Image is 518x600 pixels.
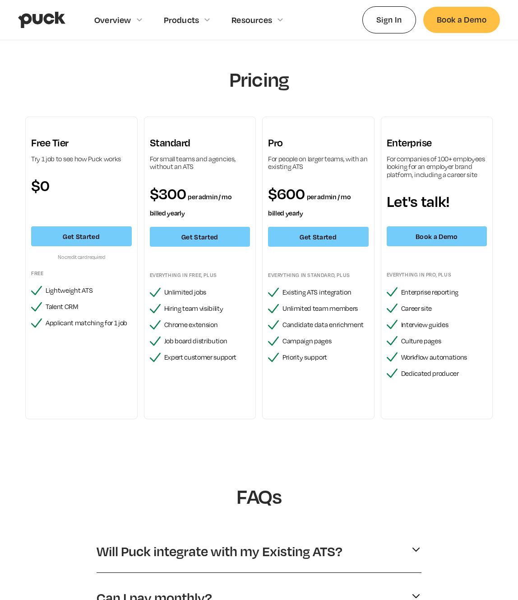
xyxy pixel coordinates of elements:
a: Book a Demo [387,226,487,246]
div: $0 [31,177,132,193]
div: Try 1 job to see how Puck works [31,155,132,163]
div: Job board distribution [164,337,250,345]
div: No credit card required [31,253,132,261]
h3: Standard [150,136,250,150]
div: Unlimited jobs [164,288,250,296]
div: Chrome extension [164,321,250,329]
div: Candidate data enrichment [282,321,369,329]
div: Culture pages [401,337,487,345]
div: For companies of 100+ employees looking for an employer brand platform, including a career site [387,155,487,179]
a: Get Started [268,227,369,247]
div: $300 [150,185,250,218]
div: Overview [94,15,131,25]
span: per admin / mo billed yearly [150,192,232,217]
div: Career site [401,305,487,313]
div: $600 [268,185,369,218]
a: Get Started [150,227,250,247]
div: Existing ATS integration [282,288,369,296]
div: Everything in pro, plus [387,271,487,278]
div: Dedicated producer [401,370,487,378]
div: Expert customer support [164,353,250,361]
div: Applicant matching for 1 job [46,319,132,327]
div: Workflow automations [401,353,487,361]
div: For people on larger teams, with an existing ATS [268,155,369,171]
div: Campaign pages [282,337,369,345]
span: per admin / mo billed yearly [268,192,351,217]
a: Book a Demo [423,7,500,33]
div: Free [31,270,132,277]
h1: FAQs [112,484,406,508]
h1: Pricing [112,67,406,91]
div: Hiring team visibility [164,305,250,313]
div: Lightweight ATS [46,286,132,295]
div: Unlimited team members [282,305,369,313]
a: Get Started [31,226,132,246]
div: Enterprise reporting [401,288,487,296]
div: Talent CRM [46,303,132,311]
div: Everything in standard, plus [268,272,369,279]
div: Priority support [282,353,369,361]
h3: Enterprise [387,136,487,150]
div: Products [164,15,199,25]
div: Interview guides [401,321,487,329]
div: Let's talk! [387,193,487,209]
div: Resources [231,15,272,25]
div: For small teams and agencies, without an ATS [150,155,250,171]
h3: Free Tier [31,136,132,150]
a: Sign In [362,6,416,33]
div: Everything in FREE, plus [150,272,250,279]
p: Will Puck integrate with my Existing ATS? [97,543,342,560]
h3: Pro [268,136,369,150]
